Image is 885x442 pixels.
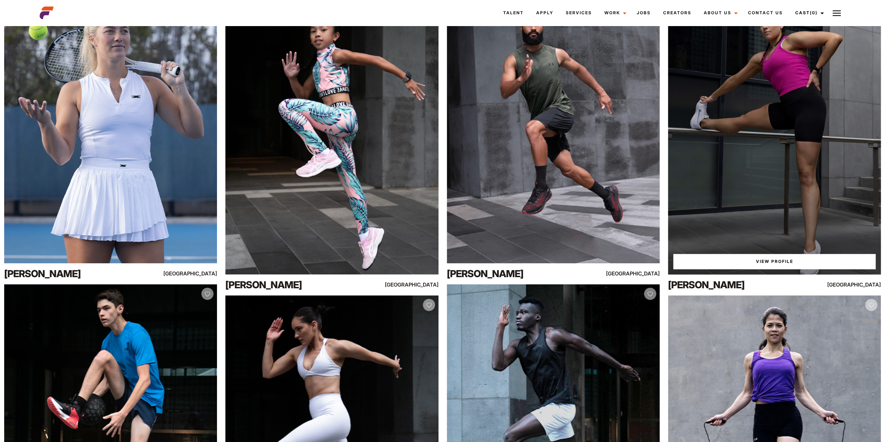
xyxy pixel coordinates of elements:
div: [PERSON_NAME] [4,267,132,281]
a: Cast(0) [789,3,828,22]
a: Services [560,3,598,22]
div: [PERSON_NAME] [225,278,353,292]
a: Jobs [630,3,657,22]
div: [GEOGRAPHIC_DATA] [153,269,217,278]
a: Talent [497,3,530,22]
div: [GEOGRAPHIC_DATA] [596,269,660,278]
a: Contact Us [742,3,789,22]
a: Apply [530,3,560,22]
img: Burger icon [832,9,841,17]
a: Creators [657,3,698,22]
div: [GEOGRAPHIC_DATA] [817,280,881,289]
div: [GEOGRAPHIC_DATA] [375,280,439,289]
img: cropped-aefm-brand-fav-22-square.png [40,6,54,20]
a: View Heidi'sProfile [673,254,876,269]
div: [PERSON_NAME] [447,267,574,281]
a: Work [598,3,630,22]
div: [PERSON_NAME] [668,278,796,292]
a: About Us [698,3,742,22]
span: (0) [810,10,818,15]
